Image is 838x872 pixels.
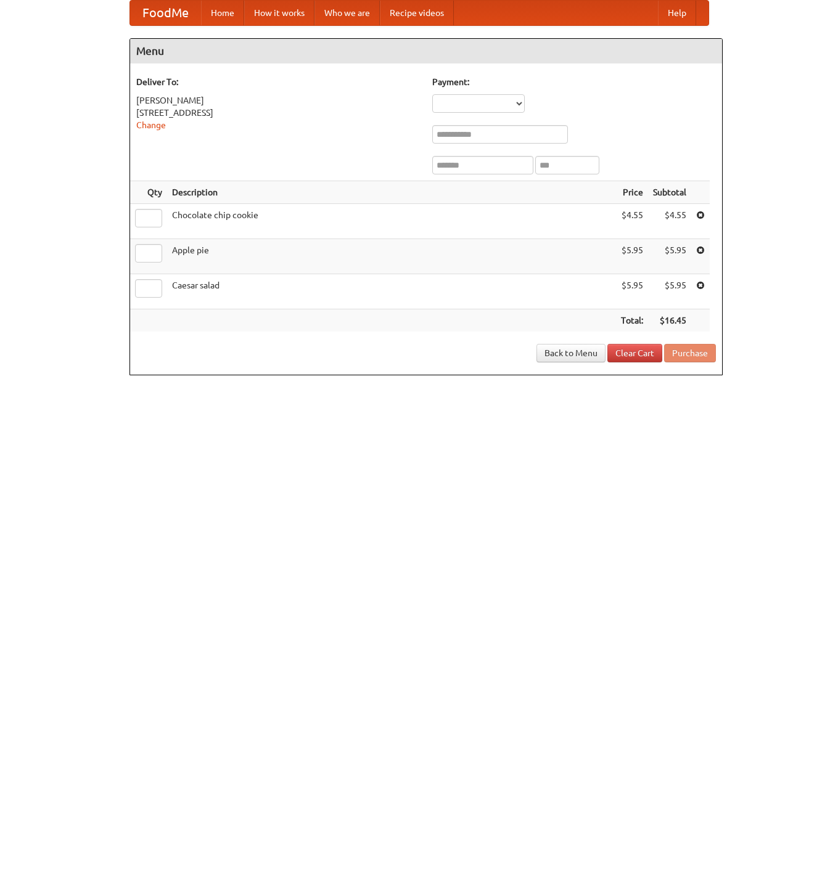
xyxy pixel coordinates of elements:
[536,344,606,362] a: Back to Menu
[201,1,244,25] a: Home
[130,181,167,204] th: Qty
[136,76,420,88] h5: Deliver To:
[616,309,648,332] th: Total:
[167,274,616,309] td: Caesar salad
[130,39,722,63] h4: Menu
[130,1,201,25] a: FoodMe
[244,1,314,25] a: How it works
[648,309,691,332] th: $16.45
[432,76,716,88] h5: Payment:
[167,181,616,204] th: Description
[648,181,691,204] th: Subtotal
[616,274,648,309] td: $5.95
[664,344,716,362] button: Purchase
[648,204,691,239] td: $4.55
[167,204,616,239] td: Chocolate chip cookie
[648,274,691,309] td: $5.95
[136,120,166,130] a: Change
[607,344,662,362] a: Clear Cart
[136,107,420,119] div: [STREET_ADDRESS]
[648,239,691,274] td: $5.95
[616,204,648,239] td: $4.55
[658,1,696,25] a: Help
[167,239,616,274] td: Apple pie
[136,94,420,107] div: [PERSON_NAME]
[314,1,380,25] a: Who we are
[616,181,648,204] th: Price
[616,239,648,274] td: $5.95
[380,1,454,25] a: Recipe videos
